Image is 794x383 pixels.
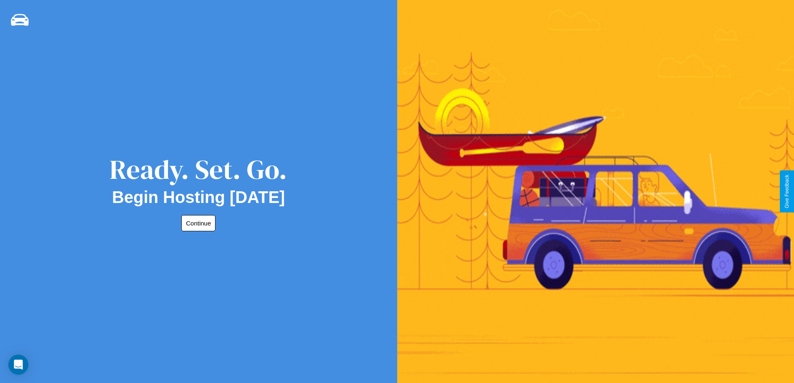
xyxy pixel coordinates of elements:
button: Continue [181,215,215,231]
div: Open Intercom Messenger [8,355,28,375]
div: Give Feedback [784,175,790,208]
div: Ready. Set. Go. [110,151,287,188]
h2: Begin Hosting [DATE] [112,188,285,207]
